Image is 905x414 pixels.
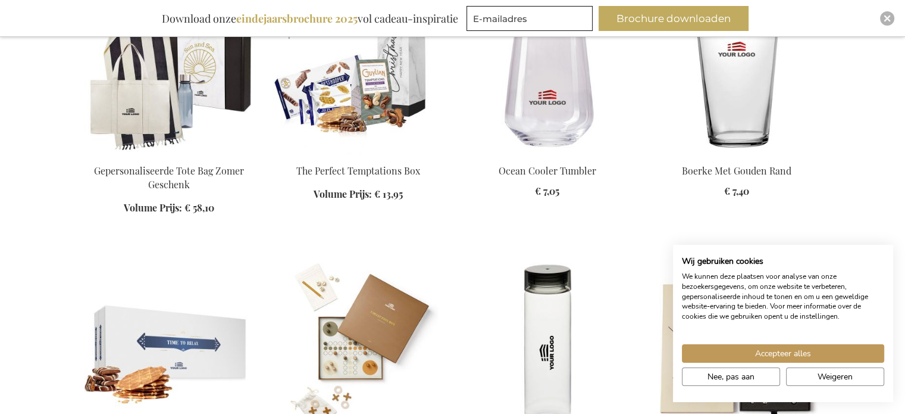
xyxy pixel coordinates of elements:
a: Personalised Summer Bag Gift [84,150,254,161]
a: Boerke With Gold Rrim [652,150,822,161]
button: Accepteer alle cookies [682,344,884,363]
span: Nee, pas aan [707,371,754,383]
a: Volume Prijs: € 58,10 [124,201,214,215]
h2: Wij gebruiken cookies [682,256,884,267]
button: Brochure downloaden [599,6,749,31]
div: Close [880,11,894,26]
span: € 58,10 [184,201,214,214]
input: E-mailadres [466,6,593,31]
a: Volume Prijs: € 13,95 [314,188,403,201]
button: Alle cookies weigeren [786,368,884,386]
a: Ocean Cooler Tumbler [499,164,596,177]
a: Ocean Cooler Tumbler [462,150,632,161]
div: Download onze vol cadeau-inspiratie [156,6,464,31]
b: eindejaarsbrochure 2025 [236,11,358,26]
form: marketing offers and promotions [466,6,596,35]
span: Volume Prijs: [124,201,182,214]
a: Gepersonaliseerde Tote Bag Zomer Geschenk [94,164,244,191]
button: Pas cookie voorkeuren aan [682,368,780,386]
a: Boerke Met Gouden Rand [682,164,791,177]
span: Accepteer alles [755,347,811,360]
span: € 7,40 [724,185,749,197]
span: € 7,05 [535,185,559,197]
span: Weigeren [818,371,853,383]
span: Volume Prijs: [314,188,372,200]
a: The Perfect Temptations Box The Perfect Temptations Box [273,150,443,161]
p: We kunnen deze plaatsen voor analyse van onze bezoekersgegevens, om onze website te verbeteren, g... [682,272,884,322]
a: The Perfect Temptations Box [296,164,420,177]
img: Close [884,15,891,22]
span: € 13,95 [374,188,403,200]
